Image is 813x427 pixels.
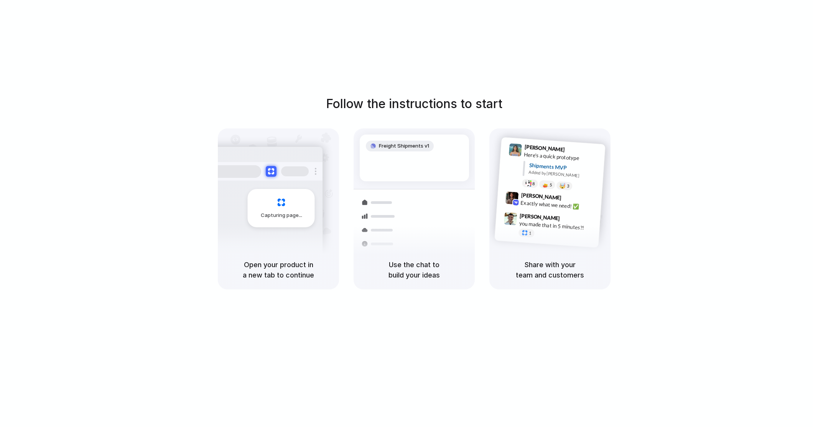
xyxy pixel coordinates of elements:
span: 8 [532,182,535,186]
span: 3 [567,184,569,188]
span: [PERSON_NAME] [521,191,561,202]
div: Exactly what we need! ✅ [520,199,597,212]
span: 9:41 AM [567,146,583,156]
h5: Share with your team and customers [499,259,601,280]
h1: Follow the instructions to start [326,95,502,113]
span: 1 [529,231,532,235]
span: 5 [550,183,552,187]
div: Added by [PERSON_NAME] [528,169,599,180]
div: Shipments MVP [529,161,600,174]
div: Here's a quick prototype [524,151,601,164]
h5: Use the chat to build your ideas [363,259,466,280]
span: 9:42 AM [564,195,579,204]
span: [PERSON_NAME] [524,143,565,154]
span: 9:47 AM [562,215,578,224]
span: [PERSON_NAME] [520,212,560,223]
div: 🤯 [560,183,566,189]
div: you made that in 5 minutes?! [519,220,596,233]
h5: Open your product in a new tab to continue [227,259,330,280]
span: Freight Shipments v1 [379,142,429,150]
span: Capturing page [261,212,303,219]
